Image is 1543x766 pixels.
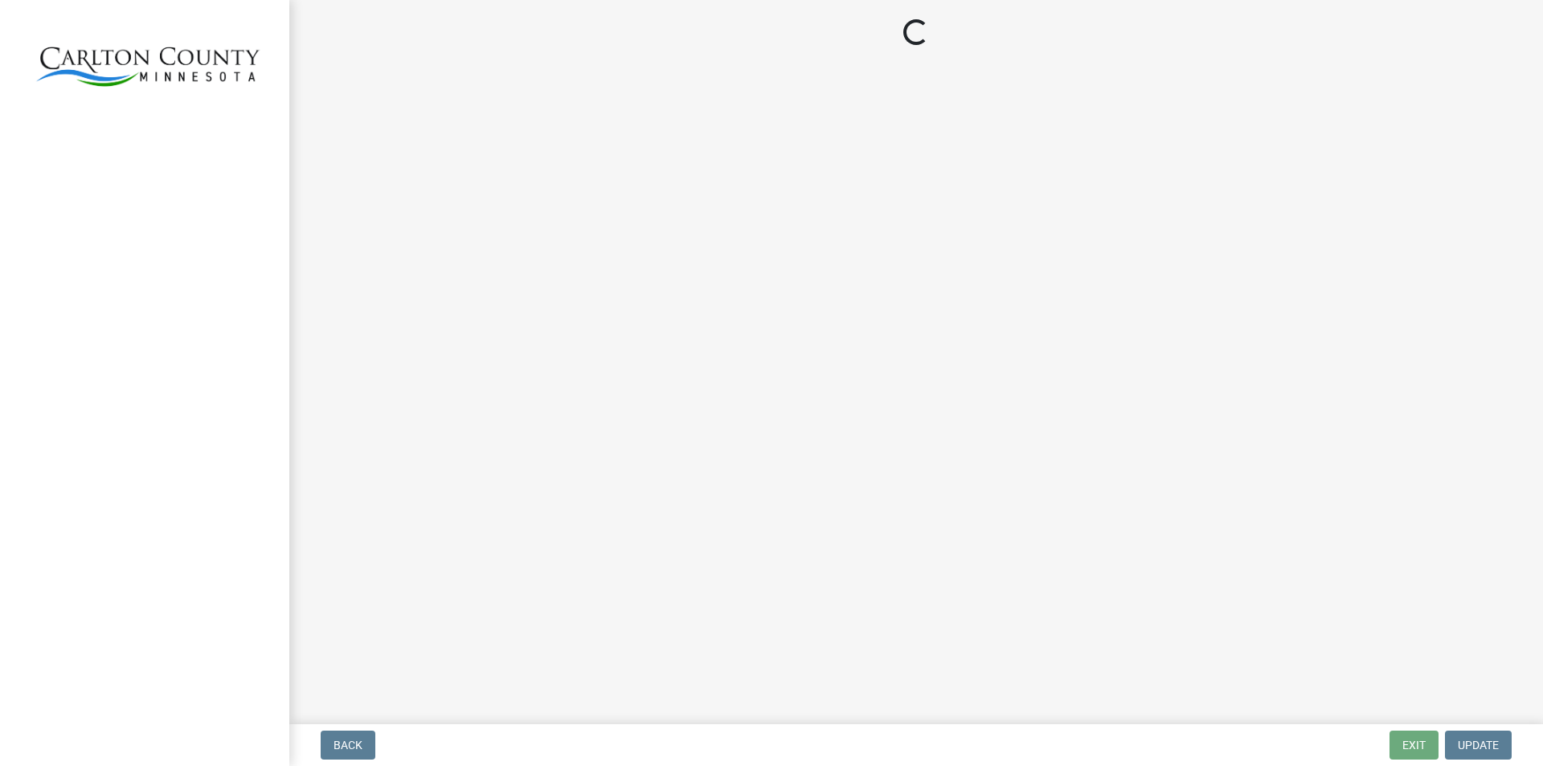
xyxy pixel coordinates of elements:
[321,731,375,760] button: Back
[1390,731,1439,760] button: Exit
[334,739,362,752] span: Back
[1458,739,1499,752] span: Update
[32,17,264,109] img: Carlton County, Minnesota
[1445,731,1512,760] button: Update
